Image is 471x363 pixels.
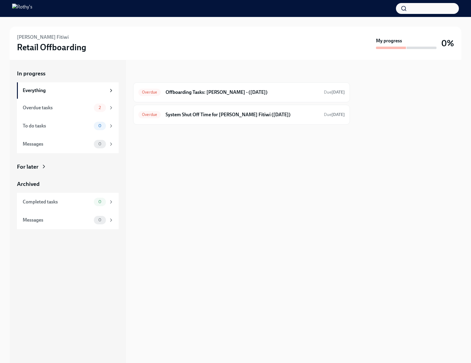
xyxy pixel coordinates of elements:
div: For later [17,163,38,171]
span: Due [324,112,345,117]
a: Everything [17,82,119,99]
a: For later [17,163,119,171]
h6: Offboarding Tasks: [PERSON_NAME] - ([DATE]) [166,89,319,96]
span: Due [324,90,345,95]
a: Messages0 [17,211,119,229]
span: October 4th, 2025 09:00 [324,89,345,95]
a: Overdue tasks2 [17,99,119,117]
a: Messages0 [17,135,119,153]
div: In progress [133,70,162,78]
img: Rothy's [12,4,32,13]
h3: Retail Offboarding [17,42,86,53]
h6: System Shut Off Time for [PERSON_NAME] Fitiwi ([DATE]) [166,111,319,118]
div: To do tasks [23,123,91,129]
a: In progress [17,70,119,78]
span: Overdue [138,90,161,94]
span: 0 [95,124,105,128]
span: 0 [95,218,105,222]
a: To do tasks0 [17,117,119,135]
h6: [PERSON_NAME] Fitiwi [17,34,69,41]
div: Completed tasks [23,199,91,205]
div: Messages [23,141,91,147]
div: Messages [23,217,91,223]
div: Overdue tasks [23,104,91,111]
span: October 2nd, 2025 09:00 [324,112,345,117]
strong: [DATE] [331,112,345,117]
a: Completed tasks0 [17,193,119,211]
div: Everything [23,87,106,94]
span: Overdue [138,112,161,117]
a: Archived [17,180,119,188]
span: 0 [95,200,105,204]
a: OverdueSystem Shut Off Time for [PERSON_NAME] Fitiwi ([DATE])Due[DATE] [138,110,345,120]
a: OverdueOffboarding Tasks: [PERSON_NAME] - ([DATE])Due[DATE] [138,87,345,97]
span: 0 [95,142,105,146]
h3: 0% [441,38,454,49]
span: 2 [95,105,104,110]
strong: [DATE] [331,90,345,95]
strong: My progress [376,38,402,44]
